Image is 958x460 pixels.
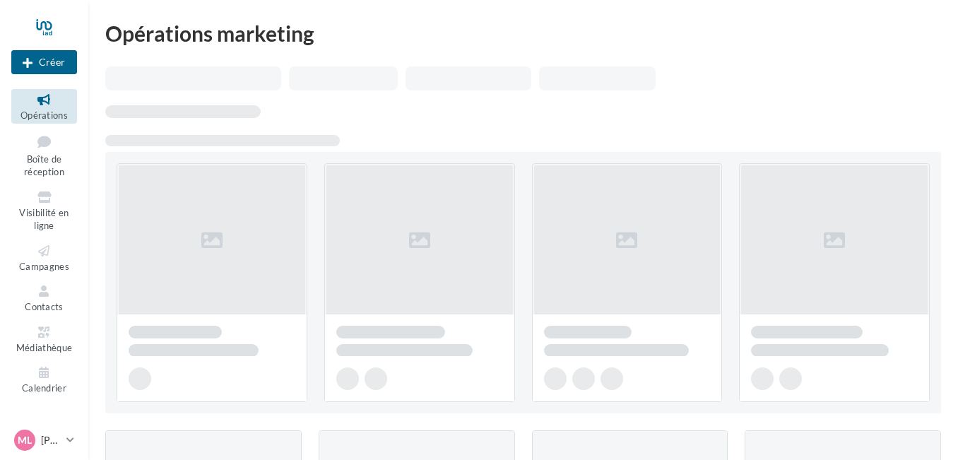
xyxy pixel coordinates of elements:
[25,301,64,312] span: Contacts
[11,50,77,74] div: Nouvelle campagne
[105,23,941,44] div: Opérations marketing
[16,342,73,353] span: Médiathèque
[18,433,32,447] span: Ml
[11,129,77,181] a: Boîte de réception
[11,89,77,124] a: Opérations
[11,362,77,396] a: Calendrier
[11,240,77,275] a: Campagnes
[11,281,77,315] a: Contacts
[41,433,61,447] p: [PERSON_NAME]
[20,110,68,121] span: Opérations
[11,50,77,74] button: Créer
[22,382,66,394] span: Calendrier
[11,322,77,356] a: Médiathèque
[11,427,77,454] a: Ml [PERSON_NAME]
[11,187,77,235] a: Visibilité en ligne
[19,207,69,232] span: Visibilité en ligne
[24,153,64,178] span: Boîte de réception
[19,261,69,272] span: Campagnes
